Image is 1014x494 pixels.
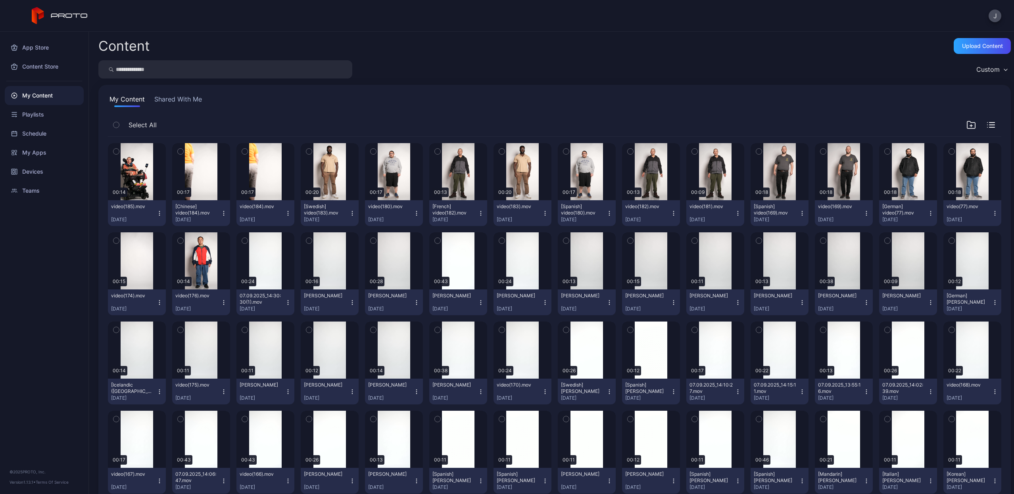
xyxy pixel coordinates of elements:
[689,471,733,484] div: [Spanish] Nicole Collins
[10,480,36,484] span: Version 1.13.1 •
[989,10,1001,22] button: J
[432,484,478,490] div: [DATE]
[429,289,487,315] button: [PERSON_NAME][DATE]
[368,382,412,388] div: Emma Tallack
[558,379,616,404] button: [Swedish] [PERSON_NAME][DATE]
[947,471,990,484] div: [Korean] Rae
[111,471,155,477] div: video(167).mov
[954,38,1011,54] button: Upload Content
[947,395,992,401] div: [DATE]
[686,379,744,404] button: 07.09.2025_14:10:27.mov[DATE]
[240,293,283,305] div: 07.09.2025_14:30:30(1).mov
[111,306,156,312] div: [DATE]
[368,306,413,312] div: [DATE]
[5,57,84,76] div: Content Store
[368,293,412,299] div: Caren Cioffi
[882,471,926,484] div: [Italian] Wen Zhang
[754,471,797,484] div: [Spanish] Shelly Natalia
[818,293,862,299] div: Noelio Scordobs
[815,379,873,404] button: 07.09.2025_13:55:16.mov[DATE]
[561,293,605,299] div: Anna Schmidt
[625,471,669,477] div: Tatiana Thomas
[301,468,359,494] button: [PERSON_NAME][DATE]
[561,382,605,394] div: [Swedish] Tracey Ndutwe
[882,484,928,490] div: [DATE]
[368,216,413,223] div: [DATE]
[236,468,294,494] button: video(166).mov[DATE]
[304,293,348,299] div: shannon
[5,86,84,105] a: My Content
[175,216,221,223] div: [DATE]
[108,379,166,404] button: [Icelandic ([GEOGRAPHIC_DATA])] [PERSON_NAME][DATE]
[686,200,744,226] button: video(181).mov[DATE]
[108,94,146,107] button: My Content
[972,60,1011,79] button: Custom
[751,379,809,404] button: 07.09.2025_14:15:11.mov[DATE]
[751,468,809,494] button: [Spanish] [PERSON_NAME][DATE]
[175,382,219,388] div: video(175).mov
[751,289,809,315] button: [PERSON_NAME][DATE]
[108,200,166,226] button: video(185).mov[DATE]
[882,293,926,299] div: Ava Almazan
[236,379,294,404] button: [PERSON_NAME][DATE]
[754,293,797,299] div: Lynn McCormick
[622,200,680,226] button: video(182).mov[DATE]
[172,468,230,494] button: 07.09.2025_14:06:47.mov[DATE]
[172,200,230,226] button: [Chinese] video(184).mov[DATE]
[365,200,423,226] button: video(180).mov[DATE]
[622,379,680,404] button: [Spanish] [PERSON_NAME][DATE]
[240,382,283,388] div: Kiran Panjwani
[625,306,670,312] div: [DATE]
[943,379,1001,404] button: video(168).mov[DATE]
[751,200,809,226] button: [Spanish] video(169).mov[DATE]
[494,289,551,315] button: [PERSON_NAME][DATE]
[111,484,156,490] div: [DATE]
[5,162,84,181] a: Devices
[689,382,733,394] div: 07.09.2025_14:10:27.mov
[561,216,606,223] div: [DATE]
[5,38,84,57] a: App Store
[5,124,84,143] a: Schedule
[558,289,616,315] button: [PERSON_NAME][DATE]
[497,306,542,312] div: [DATE]
[754,382,797,394] div: 07.09.2025_14:15:11.mov
[943,289,1001,315] button: [German] [PERSON_NAME][DATE]
[625,216,670,223] div: [DATE]
[368,203,412,210] div: video(180).mov
[432,293,476,299] div: Liz Vanzura
[172,289,230,315] button: video(176).mov[DATE]
[111,203,155,210] div: video(185).mov
[304,395,349,401] div: [DATE]
[497,395,542,401] div: [DATE]
[882,203,926,216] div: [German] video(77).mov
[625,203,669,210] div: video(182).mov
[754,395,799,401] div: [DATE]
[5,105,84,124] div: Playlists
[365,289,423,315] button: [PERSON_NAME][DATE]
[5,143,84,162] a: My Apps
[497,203,540,210] div: video(183).mov
[175,484,221,490] div: [DATE]
[497,382,540,388] div: video(170).mov
[497,471,540,484] div: [Spanish] Gisella Thomas
[432,306,478,312] div: [DATE]
[561,203,605,216] div: [Spanish] video(180).mov
[240,395,285,401] div: [DATE]
[754,216,799,223] div: [DATE]
[494,468,551,494] button: [Spanish] [PERSON_NAME][DATE]
[36,480,69,484] a: Terms Of Service
[686,468,744,494] button: [Spanish] [PERSON_NAME][DATE]
[561,395,606,401] div: [DATE]
[558,200,616,226] button: [Spanish] video(180).mov[DATE]
[976,65,1000,73] div: Custom
[686,289,744,315] button: [PERSON_NAME][DATE]
[129,120,157,130] span: Select All
[304,306,349,312] div: [DATE]
[947,216,992,223] div: [DATE]
[962,43,1003,49] div: Upload Content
